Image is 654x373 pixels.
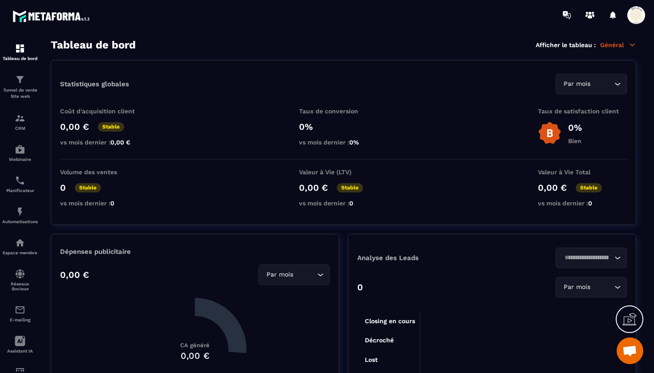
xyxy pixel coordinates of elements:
input: Search for option [295,270,315,280]
img: logo [12,8,93,24]
img: formation [15,113,25,124]
span: 0% [349,139,359,146]
div: Search for option [556,74,627,94]
img: scheduler [15,175,25,186]
p: Tunnel de vente Site web [2,87,38,100]
span: 0 [110,200,114,207]
p: 0,00 € [538,182,567,193]
p: E-mailing [2,317,38,322]
p: 0 [357,282,363,293]
img: formation [15,74,25,85]
a: schedulerschedulerPlanificateur [2,168,38,200]
p: Stable [337,183,363,193]
p: vs mois dernier : [299,200,388,207]
p: Dépenses publicitaire [60,248,330,256]
h3: Tableau de bord [51,39,136,51]
span: 0 [349,200,353,207]
p: Afficher le tableau : [536,41,596,48]
a: automationsautomationsWebinaire [2,137,38,168]
a: formationformationCRM [2,106,38,137]
img: automations [15,237,25,248]
p: Planificateur [2,188,38,193]
input: Search for option [561,253,612,263]
p: vs mois dernier : [60,139,149,146]
p: Webinaire [2,157,38,162]
p: Automatisations [2,219,38,224]
a: formationformationTunnel de vente Site web [2,68,38,106]
div: Ouvrir le chat [617,337,643,364]
p: 0 [60,182,66,193]
img: b-badge-o.b3b20ee6.svg [538,121,561,145]
a: social-networksocial-networkRéseaux Sociaux [2,262,38,298]
p: Stable [576,183,602,193]
p: vs mois dernier : [299,139,388,146]
img: social-network [15,269,25,279]
a: Assistant IA [2,329,38,360]
p: vs mois dernier : [60,200,149,207]
p: 0,00 € [60,121,89,132]
a: automationsautomationsEspace membre [2,231,38,262]
input: Search for option [592,79,612,89]
p: Analyse des Leads [357,254,492,262]
p: Taux de conversion [299,108,388,115]
p: vs mois dernier : [538,200,627,207]
tspan: Décroché [365,337,394,344]
p: Coût d'acquisition client [60,108,149,115]
a: emailemailE-mailing [2,298,38,329]
p: Stable [98,122,124,132]
p: 0% [568,122,582,133]
p: Tableau de bord [2,56,38,61]
span: Par mois [561,282,592,292]
span: 0 [588,200,592,207]
p: Assistant IA [2,349,38,353]
p: Valeur à Vie Total [538,168,627,176]
img: formation [15,43,25,54]
p: Valeur à Vie (LTV) [299,168,388,176]
div: Search for option [556,248,627,268]
a: formationformationTableau de bord [2,36,38,68]
tspan: Lost [365,356,378,363]
img: automations [15,206,25,217]
tspan: Closing en cours [365,317,415,325]
p: CRM [2,126,38,131]
p: Statistiques globales [60,80,129,88]
p: 0,00 € [60,269,89,280]
span: 0,00 € [110,139,130,146]
span: Par mois [561,79,592,89]
p: Stable [75,183,101,193]
p: Espace membre [2,250,38,255]
p: 0% [299,121,388,132]
a: automationsautomationsAutomatisations [2,200,38,231]
span: Par mois [264,270,295,280]
img: automations [15,144,25,155]
p: Réseaux Sociaux [2,281,38,291]
div: Search for option [556,277,627,297]
p: Volume des ventes [60,168,149,176]
p: Bien [568,137,582,144]
p: 0,00 € [299,182,328,193]
p: Général [600,41,636,49]
img: email [15,305,25,315]
input: Search for option [592,282,612,292]
div: Search for option [258,265,330,285]
p: Taux de satisfaction client [538,108,627,115]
